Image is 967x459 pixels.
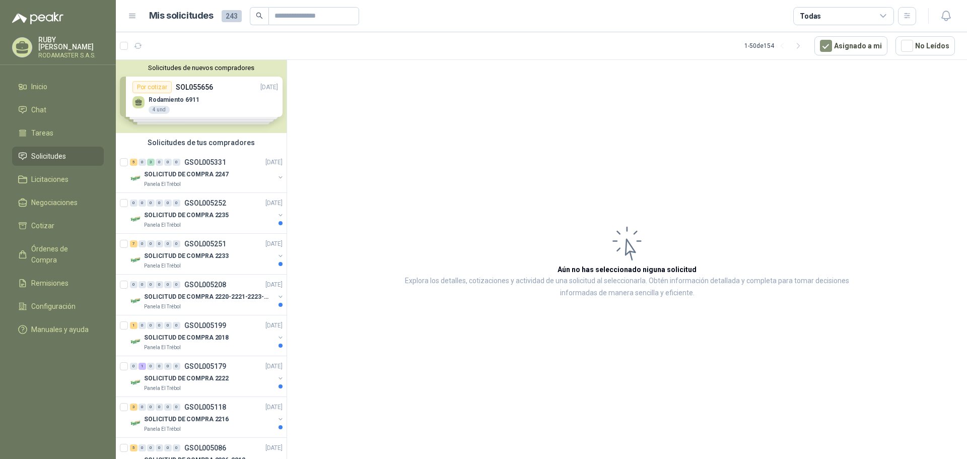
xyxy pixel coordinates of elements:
div: Solicitudes de nuevos compradoresPor cotizarSOL055656[DATE] Rodamiento 69114 undPor cotizarSOL055... [116,60,287,133]
div: 0 [139,444,146,451]
div: 0 [139,200,146,207]
a: Órdenes de Compra [12,239,104,270]
h3: Aún no has seleccionado niguna solicitud [558,264,697,275]
p: [DATE] [265,280,283,290]
span: Remisiones [31,278,68,289]
div: 0 [173,363,180,370]
div: 0 [147,281,155,288]
div: 0 [130,281,137,288]
p: GSOL005252 [184,200,226,207]
p: SOLICITUD DE COMPRA 2018 [144,333,229,343]
a: Chat [12,100,104,119]
div: 0 [156,240,163,247]
div: 0 [164,322,172,329]
a: 7 0 0 0 0 0 GSOL005251[DATE] Company LogoSOLICITUD DE COMPRA 2233Panela El Trébol [130,238,285,270]
p: GSOL005331 [184,159,226,166]
div: 0 [156,444,163,451]
div: 0 [164,444,172,451]
p: SOLICITUD DE COMPRA 2222 [144,374,229,383]
a: 0 1 0 0 0 0 GSOL005179[DATE] Company LogoSOLICITUD DE COMPRA 2222Panela El Trébol [130,360,285,392]
div: 0 [173,322,180,329]
a: 0 0 0 0 0 0 GSOL005208[DATE] Company LogoSOLICITUD DE COMPRA 2220-2221-2223-2224Panela El Trébol [130,279,285,311]
div: Solicitudes de tus compradores [116,133,287,152]
div: 0 [139,404,146,411]
p: Panela El Trébol [144,303,181,311]
span: Órdenes de Compra [31,243,94,266]
div: 0 [130,363,137,370]
img: Logo peakr [12,12,63,24]
div: 1 - 50 de 154 [744,38,806,54]
img: Company Logo [130,336,142,348]
a: 3 0 0 0 0 0 GSOL005118[DATE] Company LogoSOLICITUD DE COMPRA 2216Panela El Trébol [130,401,285,433]
span: Solicitudes [31,151,66,162]
span: Manuales y ayuda [31,324,89,335]
div: 0 [130,200,137,207]
div: 1 [130,322,137,329]
p: RODAMASTER S.A.S. [38,52,104,58]
p: [DATE] [265,239,283,249]
p: [DATE] [265,321,283,331]
p: GSOL005086 [184,444,226,451]
span: Negociaciones [31,197,78,208]
a: Negociaciones [12,193,104,212]
p: Explora los detalles, cotizaciones y actividad de una solicitud al seleccionarla. Obtén informaci... [388,275,866,299]
span: Cotizar [31,220,54,231]
p: SOLICITUD DE COMPRA 2233 [144,251,229,261]
a: Manuales y ayuda [12,320,104,339]
div: 0 [164,240,172,247]
p: SOLICITUD DE COMPRA 2247 [144,170,229,179]
div: 0 [156,404,163,411]
h1: Mis solicitudes [149,9,214,23]
div: 0 [139,240,146,247]
p: Panela El Trébol [144,344,181,352]
img: Company Logo [130,417,142,429]
div: 0 [147,240,155,247]
p: GSOL005208 [184,281,226,288]
div: 0 [156,322,163,329]
div: 0 [139,281,146,288]
div: 7 [130,240,137,247]
img: Company Logo [130,254,142,266]
p: [DATE] [265,199,283,208]
a: Remisiones [12,274,104,293]
button: No Leídos [895,36,955,55]
a: Licitaciones [12,170,104,189]
div: Todas [800,11,821,22]
span: Chat [31,104,46,115]
img: Company Logo [130,295,142,307]
div: 0 [173,444,180,451]
button: Asignado a mi [814,36,887,55]
div: 5 [130,159,137,166]
span: Licitaciones [31,174,68,185]
div: 1 [139,363,146,370]
button: Solicitudes de nuevos compradores [120,64,283,72]
div: 0 [156,159,163,166]
p: GSOL005251 [184,240,226,247]
div: 0 [156,200,163,207]
span: search [256,12,263,19]
span: Configuración [31,301,76,312]
p: Panela El Trébol [144,425,181,433]
div: 0 [164,363,172,370]
img: Company Logo [130,213,142,225]
p: GSOL005179 [184,363,226,370]
p: SOLICITUD DE COMPRA 2235 [144,211,229,220]
div: 0 [173,200,180,207]
div: 0 [139,159,146,166]
div: 3 [130,404,137,411]
a: Inicio [12,77,104,96]
a: 5 0 3 0 0 0 GSOL005331[DATE] Company LogoSOLICITUD DE COMPRA 2247Panela El Trébol [130,156,285,188]
a: Tareas [12,123,104,143]
a: 0 0 0 0 0 0 GSOL005252[DATE] Company LogoSOLICITUD DE COMPRA 2235Panela El Trébol [130,197,285,229]
p: GSOL005118 [184,404,226,411]
div: 0 [173,404,180,411]
div: 0 [164,281,172,288]
div: 0 [156,281,163,288]
p: Panela El Trébol [144,262,181,270]
a: Configuración [12,297,104,316]
p: [DATE] [265,443,283,453]
div: 0 [164,159,172,166]
div: 3 [147,159,155,166]
p: [DATE] [265,403,283,412]
div: 0 [164,200,172,207]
